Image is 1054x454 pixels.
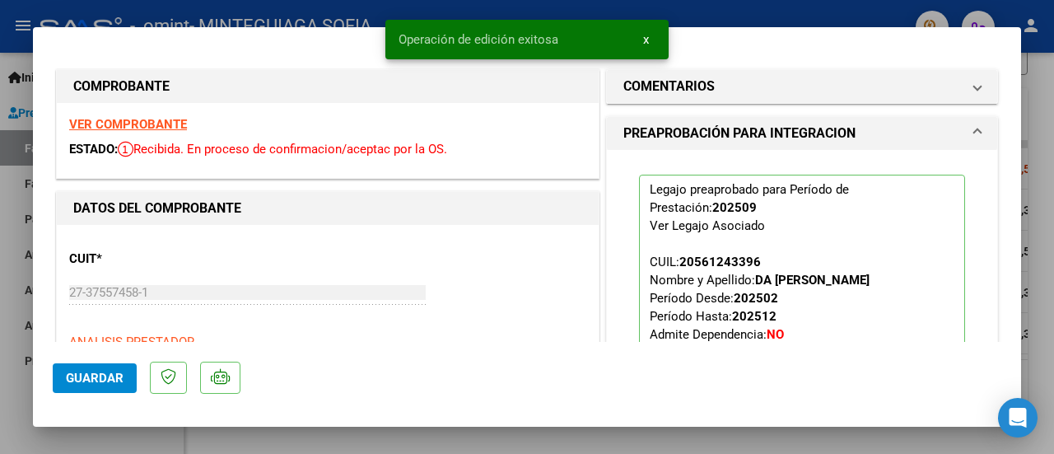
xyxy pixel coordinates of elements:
[69,142,118,157] span: ESTADO:
[118,142,447,157] span: Recibida. En proceso de confirmacion/aceptac por la OS.
[639,175,965,412] p: Legajo preaprobado para Período de Prestación:
[623,77,715,96] h1: COMENTARIOS
[643,32,649,47] span: x
[998,398,1038,438] div: Open Intercom Messenger
[73,200,241,216] strong: DATOS DEL COMPROBANTE
[732,309,777,324] strong: 202512
[650,255,870,360] span: CUIL: Nombre y Apellido: Período Desde: Período Hasta: Admite Dependencia:
[69,335,194,349] span: ANALISIS PRESTADOR
[607,150,997,450] div: PREAPROBACIÓN PARA INTEGRACION
[679,253,761,271] div: 20561243396
[73,78,170,94] strong: COMPROBANTE
[66,371,124,386] span: Guardar
[755,273,870,288] strong: DA [PERSON_NAME]
[630,25,662,54] button: x
[69,117,187,132] a: VER COMPROBANTE
[69,250,224,269] p: CUIT
[53,363,137,393] button: Guardar
[607,117,997,150] mat-expansion-panel-header: PREAPROBACIÓN PARA INTEGRACION
[623,124,856,143] h1: PREAPROBACIÓN PARA INTEGRACION
[767,327,784,342] strong: NO
[607,70,997,103] mat-expansion-panel-header: COMENTARIOS
[734,291,778,306] strong: 202502
[399,31,558,48] span: Operación de edición exitosa
[650,217,765,235] div: Ver Legajo Asociado
[712,200,757,215] strong: 202509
